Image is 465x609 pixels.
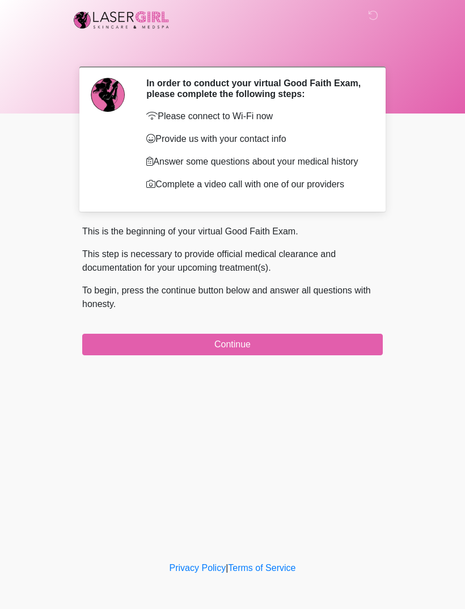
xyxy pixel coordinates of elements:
[74,41,391,62] h1: ‎ ‎
[170,563,226,573] a: Privacy Policy
[82,334,383,355] button: Continue
[226,563,228,573] a: |
[91,78,125,112] img: Agent Avatar
[146,155,366,169] p: Answer some questions about your medical history
[82,284,383,311] p: To begin, press the continue button below and answer all questions with honesty.
[146,78,366,99] h2: In order to conduct your virtual Good Faith Exam, please complete the following steps:
[146,178,366,191] p: Complete a video call with one of our providers
[82,247,383,275] p: This step is necessary to provide official medical clearance and documentation for your upcoming ...
[146,132,366,146] p: Provide us with your contact info
[146,110,366,123] p: Please connect to Wi-Fi now
[71,9,172,31] img: Laser Girl Med Spa LLC Logo
[228,563,295,573] a: Terms of Service
[82,225,383,238] p: This is the beginning of your virtual Good Faith Exam.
